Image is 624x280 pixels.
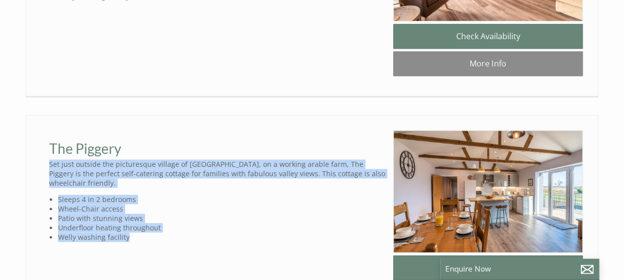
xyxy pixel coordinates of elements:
[393,130,583,253] img: PIG31-BBP_1234-HDR.original.jpg
[49,159,385,188] p: Set just outside the picturesque village of [GEOGRAPHIC_DATA], on a working arable farm, The Pigg...
[445,264,594,274] p: Enquire Now
[58,204,385,213] li: Wheel-Chair access
[58,195,385,204] li: Sleeps 4 in 2 bedrooms
[393,24,583,49] a: Check Availability
[58,232,385,242] li: Welly washing facility
[393,255,583,280] a: Check Availability
[58,223,385,232] li: Underfloor heating throughout
[49,140,121,157] a: The Piggery
[393,51,583,76] a: More Info
[58,213,385,223] li: Patio with stunning views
